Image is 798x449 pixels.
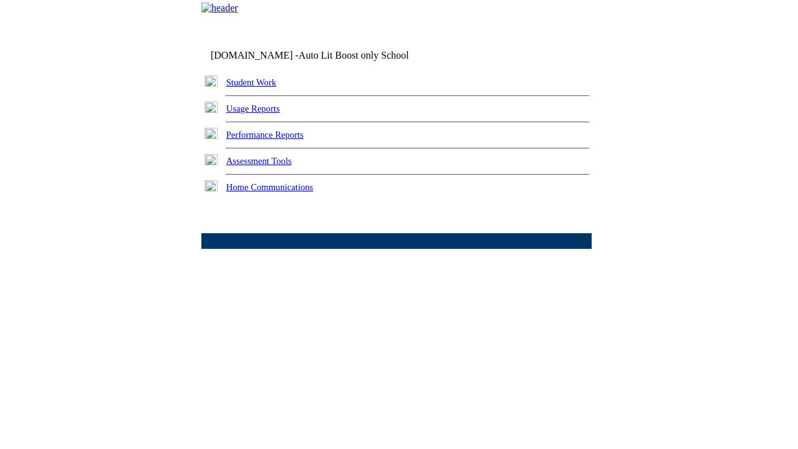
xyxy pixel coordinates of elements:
img: header [201,2,238,14]
nobr: Auto Lit Boost only School [299,50,409,60]
a: Student Work [226,77,276,87]
a: Assessment Tools [226,156,292,166]
img: plus.gif [204,75,218,87]
img: plus.gif [204,102,218,113]
td: [DOMAIN_NAME] - [211,50,440,61]
img: plus.gif [204,128,218,139]
a: Performance Reports [226,130,304,140]
a: Usage Reports [226,104,280,113]
a: Home Communications [226,182,314,192]
img: plus.gif [204,154,218,165]
img: plus.gif [204,180,218,191]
